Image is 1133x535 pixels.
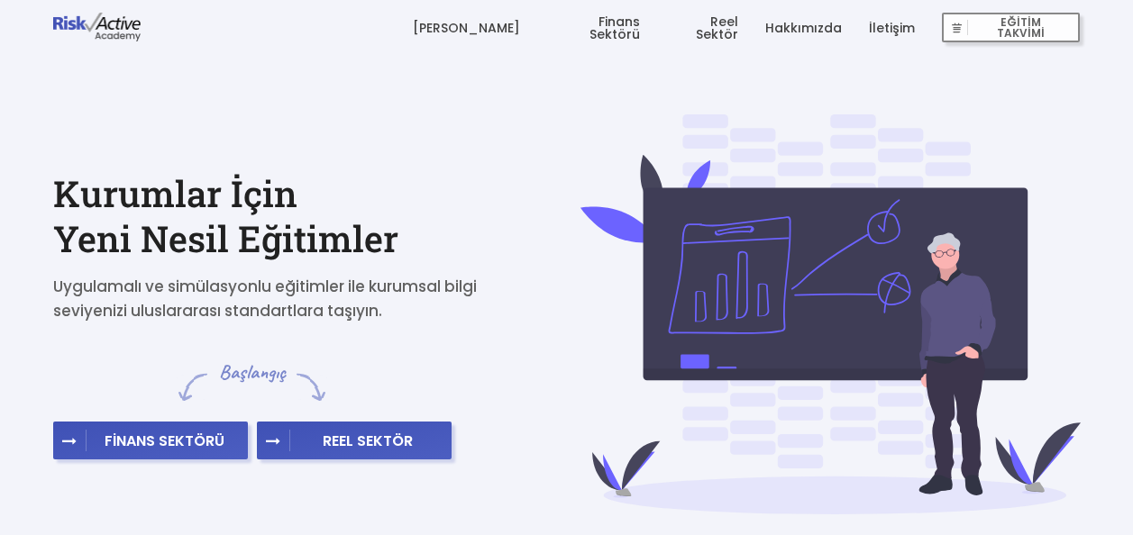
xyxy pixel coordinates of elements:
[580,114,1081,514] img: cover-bg-4f0afb8b8e761f0a12b4d1d22ae825fe.svg
[257,422,452,459] button: REEL SEKTÖR
[53,422,248,459] button: FİNANS SEKTÖRÜ
[968,15,1073,41] span: EĞİTİM TAKVİMİ
[218,359,286,385] span: Başlangıç
[547,1,640,55] a: Finans Sektörü
[290,431,446,449] span: REEL SEKTÖR
[53,171,553,261] h2: Kurumlar İçin Yeni Nesil Eğitimler
[53,275,504,323] p: Uygulamalı ve simülasyonlu eğitimler ile kurumsal bilgi seviyenizi uluslararası standartlara taşı...
[667,1,738,55] a: Reel Sektör
[257,431,452,450] a: REEL SEKTÖR
[869,1,915,55] a: İletişim
[942,13,1080,43] button: EĞİTİM TAKVİMİ
[765,1,842,55] a: Hakkımızda
[942,1,1080,55] a: EĞİTİM TAKVİMİ
[87,431,242,449] span: FİNANS SEKTÖRÜ
[53,13,142,41] img: logo-dark.png
[413,1,520,55] a: [PERSON_NAME]
[53,431,248,450] a: FİNANS SEKTÖRÜ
